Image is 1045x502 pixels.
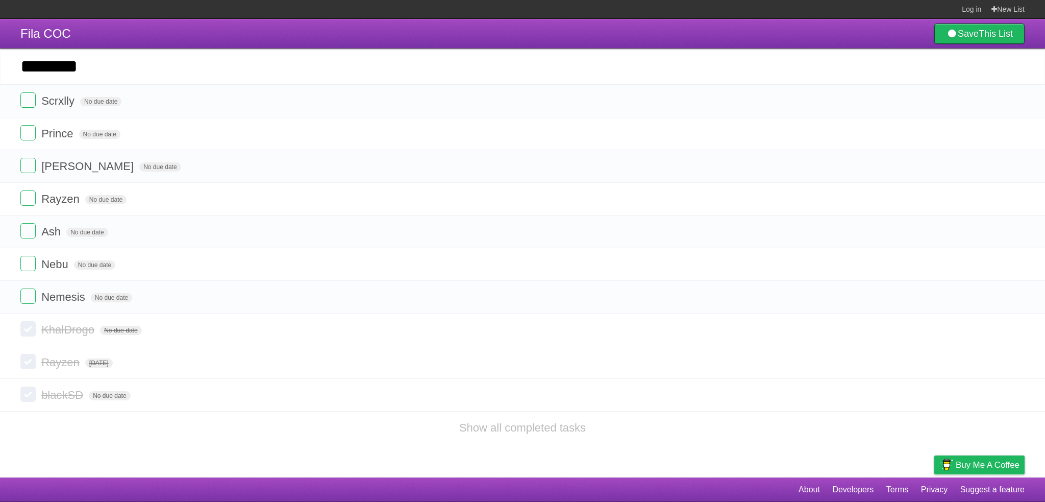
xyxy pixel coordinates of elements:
[89,391,130,400] span: No due date
[74,260,115,270] span: No due date
[20,289,36,304] label: Done
[934,456,1025,474] a: Buy me a coffee
[41,323,97,336] span: KhalDrogo
[41,291,88,303] span: Nemesis
[41,94,77,107] span: Scrxlly
[939,456,953,473] img: Buy me a coffee
[79,130,120,139] span: No due date
[85,358,113,368] span: [DATE]
[41,160,136,173] span: [PERSON_NAME]
[921,480,948,499] a: Privacy
[20,190,36,206] label: Done
[66,228,108,237] span: No due date
[934,23,1025,44] a: SaveThis List
[20,92,36,108] label: Done
[139,162,181,172] span: No due date
[832,480,874,499] a: Developers
[80,97,121,106] span: No due date
[979,29,1013,39] b: This List
[41,258,71,271] span: Nebu
[459,421,586,434] a: Show all completed tasks
[100,326,141,335] span: No due date
[20,256,36,271] label: Done
[799,480,820,499] a: About
[886,480,909,499] a: Terms
[41,225,63,238] span: Ash
[85,195,127,204] span: No due date
[20,387,36,402] label: Done
[956,456,1019,474] span: Buy me a coffee
[41,356,82,369] span: Rayzen
[960,480,1025,499] a: Suggest a feature
[20,321,36,337] label: Done
[20,158,36,173] label: Done
[41,193,82,205] span: Rayzen
[91,293,132,302] span: No due date
[20,223,36,238] label: Done
[20,354,36,369] label: Done
[41,127,76,140] span: Prince
[41,389,86,401] span: blackSD
[20,125,36,140] label: Done
[20,27,71,40] span: Fila COC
